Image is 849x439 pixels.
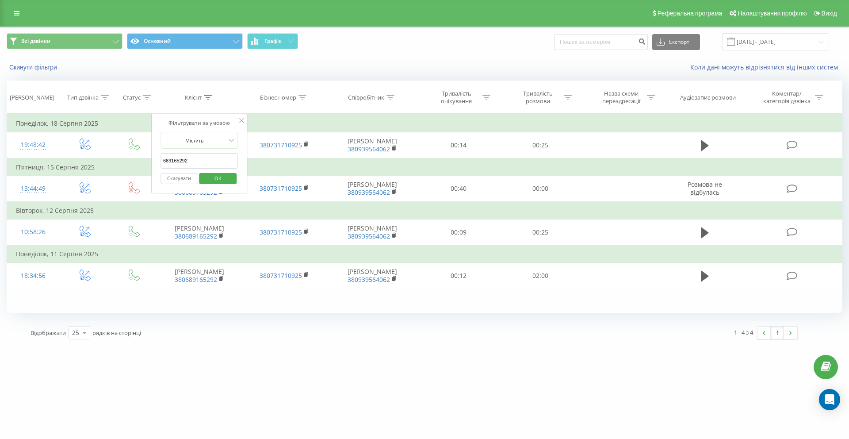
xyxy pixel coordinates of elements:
a: 1 [771,327,784,339]
div: Open Intercom Messenger [819,389,840,410]
div: 10:58:26 [16,223,50,241]
a: Коли дані можуть відрізнятися вiд інших систем [690,63,842,71]
td: 00:12 [418,263,499,289]
div: 18:34:56 [16,267,50,285]
td: [PERSON_NAME] [157,219,242,246]
div: Фільтрувати за умовою [161,119,238,127]
a: 380939564062 [348,188,390,196]
button: Експорт [652,34,700,50]
td: [PERSON_NAME] [326,263,418,289]
input: Введіть значення [161,153,238,169]
td: Вівторок, 12 Серпня 2025 [7,202,842,219]
td: Понеділок, 18 Серпня 2025 [7,115,842,132]
span: OK [206,171,230,185]
td: 00:09 [418,219,499,246]
td: 00:25 [499,132,581,158]
td: [PERSON_NAME] [157,263,242,289]
div: Назва схеми переадресації [597,90,645,105]
span: Графік [264,38,282,44]
div: 19:48:42 [16,136,50,154]
span: Розмова не відбулась [688,180,722,196]
a: 380689165292 [175,232,217,240]
td: Понеділок, 11 Серпня 2025 [7,245,842,263]
button: Скинути фільтри [7,63,61,71]
a: 380939564062 [348,145,390,153]
div: 1 - 4 з 4 [734,328,753,337]
a: 380731710925 [260,184,302,193]
div: Клієнт [185,94,202,101]
span: Налаштування профілю [738,10,807,17]
a: 380731710925 [260,271,302,280]
button: Всі дзвінки [7,33,122,49]
td: 00:00 [499,176,581,202]
a: 380731710925 [260,228,302,236]
div: Співробітник [348,94,384,101]
div: Аудіозапис розмови [680,94,736,101]
div: Коментар/категорія дзвінка [761,90,813,105]
div: Тривалість розмови [514,90,562,105]
div: Тривалість очікування [433,90,480,105]
span: Реферальна програма [658,10,723,17]
td: [PERSON_NAME] [326,176,418,202]
span: рядків на сторінці [92,329,141,337]
button: Графік [247,33,298,49]
span: Відображати [31,329,66,337]
input: Пошук за номером [554,34,648,50]
td: [PERSON_NAME] [326,219,418,246]
a: 380939564062 [348,275,390,284]
a: 380731710925 [260,141,302,149]
button: Основний [127,33,243,49]
span: Вихід [822,10,837,17]
td: П’ятниця, 15 Серпня 2025 [7,158,842,176]
td: [PERSON_NAME] [326,132,418,158]
td: 00:25 [499,219,581,246]
div: [PERSON_NAME] [10,94,54,101]
span: Всі дзвінки [21,38,50,45]
div: 25 [72,328,79,337]
td: 00:14 [418,132,499,158]
td: 00:40 [418,176,499,202]
div: Тип дзвінка [67,94,99,101]
a: 380939564062 [348,232,390,240]
button: OK [199,173,237,184]
div: 13:44:49 [16,180,50,197]
a: 380689165292 [175,275,217,284]
div: Бізнес номер [260,94,296,101]
div: Статус [123,94,141,101]
button: Скасувати [161,173,198,184]
td: 02:00 [499,263,581,289]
